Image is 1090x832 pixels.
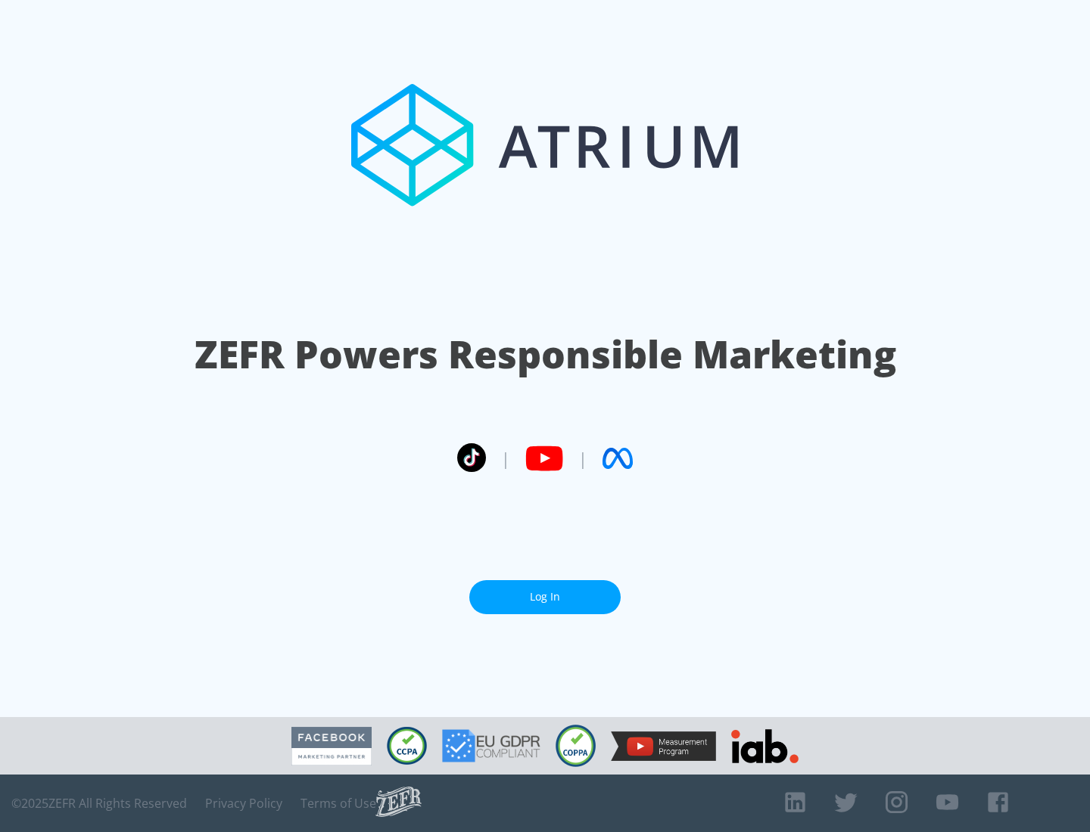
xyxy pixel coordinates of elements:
h1: ZEFR Powers Responsible Marketing [195,328,896,380]
img: YouTube Measurement Program [611,731,716,761]
img: Facebook Marketing Partner [291,727,372,765]
a: Terms of Use [301,796,376,811]
span: | [501,447,510,470]
a: Privacy Policy [205,796,282,811]
a: Log In [469,580,621,614]
span: | [578,447,587,470]
span: © 2025 ZEFR All Rights Reserved [11,796,187,811]
img: IAB [731,729,799,763]
img: GDPR Compliant [442,729,540,762]
img: COPPA Compliant [556,725,596,767]
img: CCPA Compliant [387,727,427,765]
